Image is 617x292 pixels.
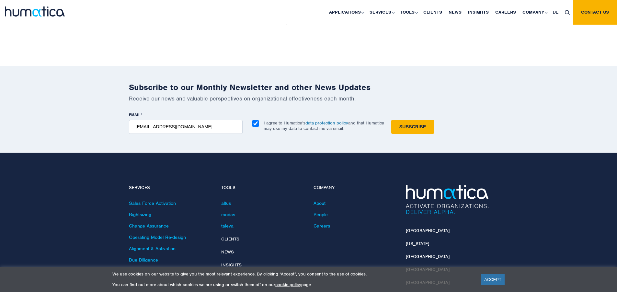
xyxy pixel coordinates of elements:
[553,9,558,15] span: DE
[129,82,488,92] h2: Subscribe to our Monthly Newsletter and other News Updates
[129,95,488,102] p: Receive our news and valuable perspectives on organizational effectiveness each month.
[129,120,243,134] input: name@company.com
[252,120,259,127] input: I agree to Humatica’sdata protection policyand that Humatica may use my data to contact me via em...
[221,262,242,268] a: Insights
[565,10,570,15] img: search_icon
[391,120,434,134] input: Subscribe
[221,200,231,206] a: altus
[129,185,211,191] h4: Services
[129,200,176,206] a: Sales Force Activation
[112,282,473,287] p: You can find out more about which cookies we are using or switch them off on our page.
[129,234,186,240] a: Operating Model Re-design
[5,6,65,17] img: logo
[129,223,169,229] a: Change Assurance
[221,249,234,255] a: News
[129,246,176,251] a: Alignment & Activation
[406,254,450,259] a: [GEOGRAPHIC_DATA]
[221,223,234,229] a: taleva
[305,120,348,126] a: data protection policy
[129,112,141,117] span: EMAIL
[406,228,450,233] a: [GEOGRAPHIC_DATA]
[314,212,328,217] a: People
[264,120,384,131] p: I agree to Humatica’s and that Humatica may use my data to contact me via email.
[112,271,473,277] p: We use cookies on our website to give you the most relevant experience. By clicking “Accept”, you...
[406,241,429,246] a: [US_STATE]
[314,185,396,191] h4: Company
[129,212,151,217] a: Rightsizing
[314,200,326,206] a: About
[406,185,488,214] img: Humatica
[221,212,235,217] a: modas
[221,185,304,191] h4: Tools
[221,236,239,242] a: Clients
[129,257,158,263] a: Due Diligence
[275,282,301,287] a: cookie policy
[481,274,505,285] a: ACCEPT
[314,223,330,229] a: Careers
